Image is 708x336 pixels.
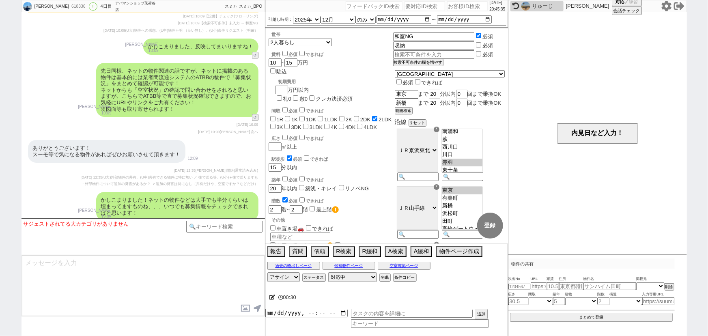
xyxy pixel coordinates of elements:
p: [PERSON_NAME] [78,207,112,214]
input: タスクの内容を詳細に [351,309,473,318]
input: できれば [335,242,340,248]
span: ・外部物件について追加の発言があるか？ -> 追加の発言は特になし（共有だけや、空室ですか？などだけ） [81,182,258,186]
input: できれば [415,79,420,84]
span: [DATE] 12:35 [174,168,196,172]
span: [DATE] 12:35 [81,175,102,179]
div: ありがとうございます！ スーモ等で気になる物件があればぜひお願いさせて頂きます！ [28,140,185,162]
input: 車置き場２台分🚗🚗 [270,242,275,248]
div: まで 分以内 [395,90,505,99]
input: https://suumo.jp/chintai/jnc_000022489271 [531,282,547,290]
button: A検索 [385,246,407,257]
input: できれば [299,176,305,181]
label: 3DK [291,124,301,130]
span: 【検索不可条件】未入力 → 和室NG [200,21,258,25]
button: まとめて登録 [510,313,673,322]
label: 礼0 [283,96,291,102]
span: 必須 [289,52,298,57]
label: 3K [277,124,283,130]
input: 🔍 [442,230,483,239]
label: 引越し時期： [269,16,293,23]
input: できれば [304,155,309,161]
button: 報告 [267,246,285,257]
label: 2DK [360,116,370,123]
div: 駅徒歩 [272,154,393,162]
input: できれば [306,225,311,230]
span: 建物 [565,291,598,298]
div: 階~ 階 [269,205,393,214]
span: (U大)物件への感想、(U中)物件不明 （良い無し）、(U小)条件リクエスト（明確） [125,28,258,32]
span: 必須 [289,136,298,141]
button: 登録 [477,213,503,239]
input: 🔍 [397,230,439,239]
label: 4K [331,124,337,130]
span: 構造 [610,291,642,298]
label: 4DK [345,124,355,130]
span: 築年 [553,291,565,298]
button: 質問 [289,246,307,257]
div: ☓ [434,242,439,248]
button: ↺ [252,114,258,121]
span: [DATE] 10:09 [178,21,200,25]
p: 20:45:35 [490,6,506,13]
span: [DATE] 10:09 [237,123,258,127]
option: 川口 [442,151,482,159]
input: できれば [299,197,305,202]
img: 0hZuD0PhMQBVppSRSDm0d7JRkZBjBKOFxIRChMPFgcD2hQcRANRydOPAxIU2MEeEMLFi9NNAlIDjllWnI8dx_5bm55W21QfUQ... [521,2,530,11]
div: 間取 [272,106,393,114]
button: 内見日など入力！ [557,123,638,144]
span: スミカ_BPO [239,4,263,9]
label: できれば [334,243,363,249]
p: [PERSON_NAME] [566,3,609,9]
label: できれば [413,80,443,86]
option: 赤羽 [442,159,482,166]
span: 回まで乗換OK [467,91,501,97]
span: 吹出No [508,276,531,282]
div: ! [89,2,97,11]
span: [DATE] 10:09 [183,14,204,18]
span: 必須 [293,157,302,162]
div: まで 分以内 [395,99,505,108]
div: アパマンショップ茗荷谷店 [115,0,156,13]
label: 2LDK [379,116,392,123]
div: 初期費用 [278,79,353,85]
div: ~ 万円 [269,46,324,75]
option: 田町 [442,218,482,225]
label: 必須 [482,33,493,39]
input: 2 [598,297,610,305]
img: 0hvZIQGm7HKXVkKDcvKLtXSxR4Kh9HWXBnHEs1FgIrckNRH24jGh1jEVggdRFfGjsmTR4zQVcsdkVGey5KVEwaRVlOIBMebQx... [23,2,32,11]
span: 必須 [289,198,298,203]
label: リノベNG [345,185,369,192]
input: 検索不可条件を入力 [393,41,475,50]
label: 2K [346,116,352,123]
option: 有楽町 [442,194,482,202]
label: できれば [302,157,328,162]
span: URL [531,276,547,282]
option: 南浦和 [442,128,482,136]
button: 条件コピー [393,274,417,282]
div: 階数 [272,196,393,204]
label: クレカ決済必須 [316,96,353,102]
p: 10:09 [78,110,112,116]
span: 家賃 [547,276,559,282]
input: キーワード [351,319,489,328]
div: ☓ [434,127,439,132]
div: かしこまりました、反映してまいりますね！ [143,39,258,55]
label: 車置き場２台分🚗🚗 [269,243,334,249]
label: できれば [298,108,324,113]
span: 【設備】チェック(フローリング) [205,14,258,18]
input: できれば [299,107,305,112]
span: 回まで乗換OK [467,100,501,106]
div: 賃料 [272,50,324,58]
p: [PERSON_NAME] [125,41,159,48]
input: できれば [299,135,305,140]
p: 物件の共有 [508,259,675,269]
span: 広さ [508,291,529,298]
button: ↺ [252,52,258,59]
label: 駐込 [277,69,287,75]
button: 空室確認ページ [378,262,430,270]
span: 階数 [598,291,610,298]
option: 蕨 [442,136,482,143]
option: 高輪ゲートウェイ [442,225,482,233]
span: スミカ [225,4,237,9]
div: 分以内 [269,154,393,172]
